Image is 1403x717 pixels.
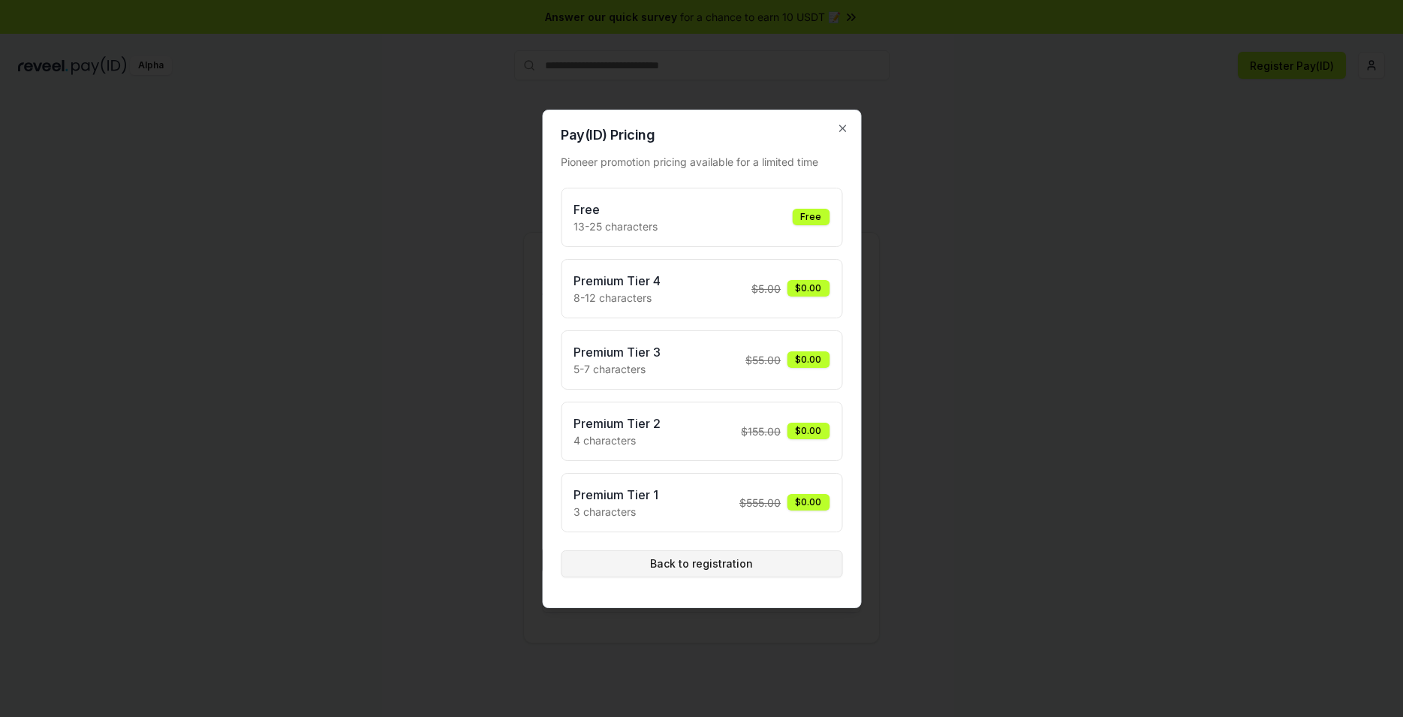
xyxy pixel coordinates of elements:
[741,423,781,439] span: $ 155.00
[561,128,842,142] h2: Pay(ID) Pricing
[739,495,781,511] span: $ 555.00
[792,209,829,225] div: Free
[751,281,781,297] span: $ 5.00
[561,550,842,577] button: Back to registration
[574,504,658,520] p: 3 characters
[574,272,661,290] h3: Premium Tier 4
[574,432,661,448] p: 4 characters
[787,280,829,297] div: $0.00
[574,290,661,306] p: 8-12 characters
[574,414,661,432] h3: Premium Tier 2
[787,494,829,511] div: $0.00
[787,351,829,368] div: $0.00
[574,361,661,377] p: 5-7 characters
[561,154,842,170] div: Pioneer promotion pricing available for a limited time
[574,486,658,504] h3: Premium Tier 1
[574,218,658,234] p: 13-25 characters
[574,200,658,218] h3: Free
[745,352,781,368] span: $ 55.00
[574,343,661,361] h3: Premium Tier 3
[787,423,829,439] div: $0.00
